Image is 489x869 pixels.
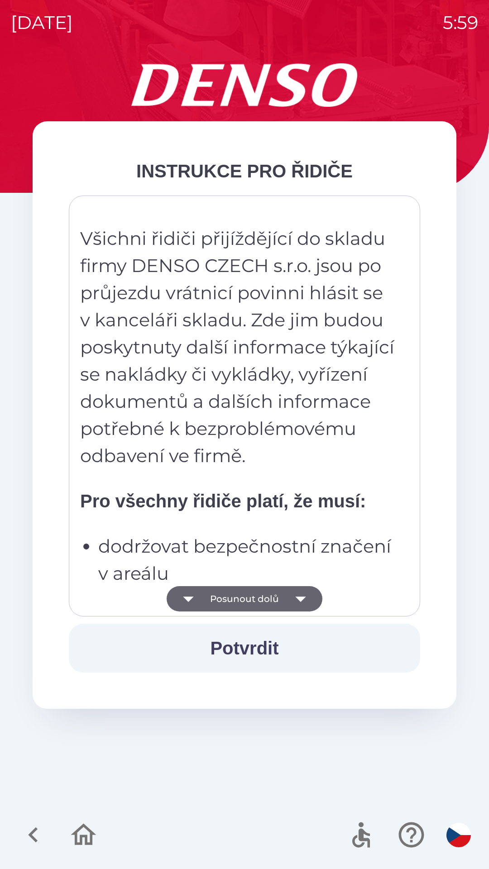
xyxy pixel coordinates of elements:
[80,491,366,511] strong: Pro všechny řidiče platí, že musí:
[11,9,73,36] p: [DATE]
[443,9,478,36] p: 5:59
[33,63,456,107] img: Logo
[69,624,420,673] button: Potvrdit
[98,533,396,587] p: dodržovat bezpečnostní značení v areálu
[69,158,420,185] div: INSTRUKCE PRO ŘIDIČE
[80,225,396,469] p: Všichni řidiči přijíždějící do skladu firmy DENSO CZECH s.r.o. jsou po průjezdu vrátnicí povinni ...
[167,586,322,611] button: Posunout dolů
[446,823,471,847] img: cs flag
